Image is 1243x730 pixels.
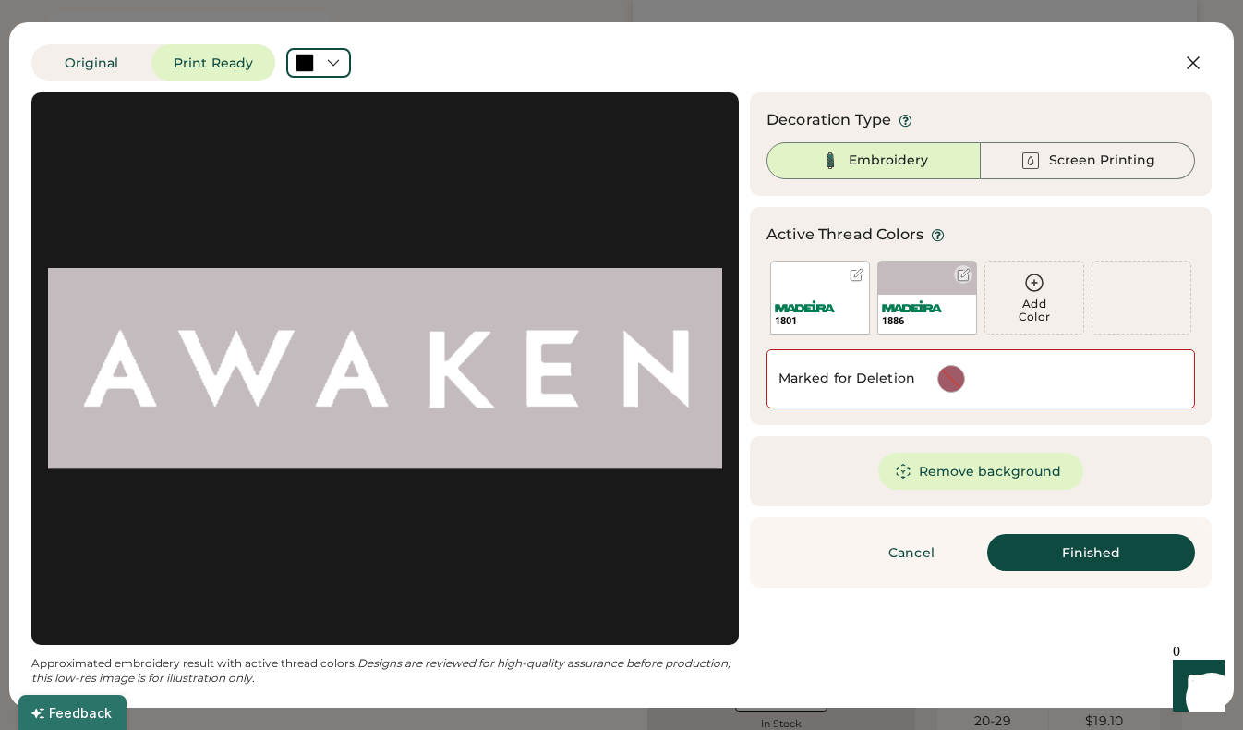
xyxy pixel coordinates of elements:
[882,300,942,312] img: Madeira%20Logo.svg
[151,44,275,81] button: Print Ready
[987,534,1195,571] button: Finished
[882,314,972,328] div: 1886
[878,453,1084,490] button: Remove background
[985,298,1083,323] div: Add Color
[847,534,976,571] button: Cancel
[1020,150,1042,172] img: Ink%20-%20Unselected.svg
[31,656,733,685] em: Designs are reviewed for high-quality assurance before production; this low-res image is for illu...
[766,109,891,131] div: Decoration Type
[849,152,928,170] div: Embroidery
[1155,647,1235,726] iframe: Front Chat
[31,44,151,81] button: Original
[775,314,865,328] div: 1801
[778,370,915,388] div: Marked for Deletion
[31,656,739,686] div: Approximated embroidery result with active thread colors.
[1049,152,1155,170] div: Screen Printing
[775,300,835,312] img: Madeira%20Logo.svg
[819,150,841,172] img: Thread%20Selected.svg
[766,224,923,246] div: Active Thread Colors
